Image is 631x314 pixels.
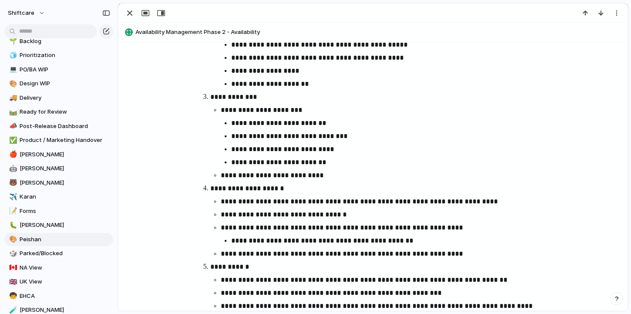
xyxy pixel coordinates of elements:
div: 🎲 [9,249,15,259]
span: Parked/Blocked [20,249,110,258]
button: 📣 [8,122,17,131]
a: 🧒EHCA [4,290,113,303]
a: 🇬🇧UK View [4,275,113,288]
span: EHCA [20,292,110,300]
span: Ready for Review [20,108,110,116]
div: 🇬🇧 [9,277,15,287]
a: 🐻[PERSON_NAME] [4,176,113,189]
a: 📣Post-Release Dashboard [4,120,113,133]
a: 🎨Design WIP [4,77,113,90]
button: 🐛 [8,221,17,230]
span: Post-Release Dashboard [20,122,110,131]
span: Prioritization [20,51,110,60]
span: Design WIP [20,79,110,88]
div: 🌱 [9,36,15,46]
span: UK View [20,277,110,286]
span: Backlog [20,37,110,46]
button: Availability Management Phase 2 - Availability [122,25,624,39]
button: 📝 [8,207,17,216]
div: 🍎 [9,149,15,159]
a: 🍎[PERSON_NAME] [4,148,113,161]
button: 💻 [8,65,17,74]
button: 🎲 [8,249,17,258]
div: 🐛 [9,220,15,230]
button: 🛤️ [8,108,17,116]
span: [PERSON_NAME] [20,150,110,159]
span: NA View [20,263,110,272]
span: shiftcare [8,9,34,17]
button: 🎨 [8,235,17,244]
a: 🤖[PERSON_NAME] [4,162,113,175]
button: ✈️ [8,192,17,201]
div: 🤖 [9,164,15,174]
button: ✅ [8,136,17,145]
a: 🇨🇦NA View [4,261,113,274]
span: [PERSON_NAME] [20,164,110,173]
button: 🐻 [8,179,17,187]
a: 🚚Delivery [4,91,113,105]
span: [PERSON_NAME] [20,179,110,187]
span: PO/BA WIP [20,65,110,74]
button: 🇬🇧 [8,277,17,286]
span: Forms [20,207,110,216]
a: 🧊Prioritization [4,49,113,62]
div: 🐻 [9,178,15,188]
button: 🤖 [8,164,17,173]
button: 🎨 [8,79,17,88]
button: 🇨🇦 [8,263,17,272]
div: 🎨 [9,234,15,244]
div: 🚚 [9,93,15,103]
button: shiftcare [4,6,50,20]
a: 🌱Backlog [4,35,113,48]
span: Delivery [20,94,110,102]
div: 🧒 [9,291,15,301]
a: 📝Forms [4,205,113,218]
div: ✈️ [9,192,15,202]
span: Karan [20,192,110,201]
div: 🎨 [9,79,15,89]
button: 🧒 [8,292,17,300]
span: Peishan [20,235,110,244]
a: ✅Product / Marketing Handover [4,134,113,147]
div: 🧊 [9,51,15,61]
span: Product / Marketing Handover [20,136,110,145]
div: 🇨🇦 [9,263,15,273]
a: ✈️Karan [4,190,113,203]
button: 🍎 [8,150,17,159]
a: 🎨Peishan [4,233,113,246]
div: 🛤️ [9,107,15,117]
div: 💻 [9,64,15,74]
button: 🚚 [8,94,17,102]
a: 🛤️Ready for Review [4,105,113,118]
a: 💻PO/BA WIP [4,63,113,76]
div: 📣 [9,121,15,131]
button: 🌱 [8,37,17,46]
button: 🧊 [8,51,17,60]
a: 🎲Parked/Blocked [4,247,113,260]
span: Availability Management Phase 2 - Availability [135,28,624,37]
div: ✅ [9,135,15,145]
span: [PERSON_NAME] [20,221,110,230]
div: 📝 [9,206,15,216]
a: 🐛[PERSON_NAME] [4,219,113,232]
